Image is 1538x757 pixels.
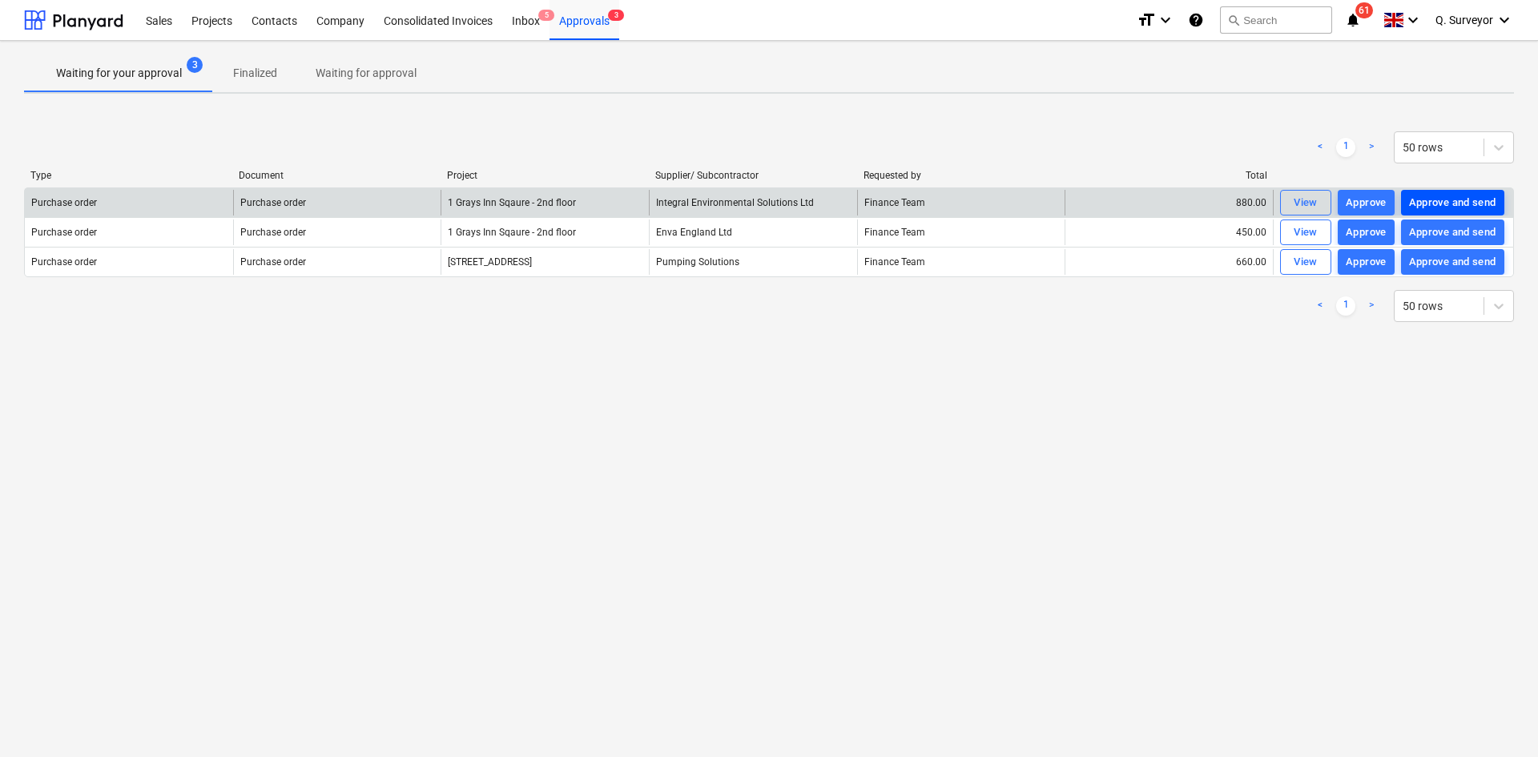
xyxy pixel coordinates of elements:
[1435,14,1493,26] span: Q. Surveyor
[447,170,642,181] div: Project
[240,256,306,268] div: Purchase order
[649,219,857,245] div: Enva England Ltd
[1065,249,1273,275] div: 660.00
[1156,10,1175,30] i: keyboard_arrow_down
[1346,253,1387,272] div: Approve
[655,170,851,181] div: Supplier/ Subcontractor
[1280,190,1331,215] button: View
[1338,190,1395,215] button: Approve
[448,227,576,238] span: 1 Grays Inn Sqaure - 2nd floor
[1280,249,1331,275] button: View
[1137,10,1156,30] i: format_size
[649,249,857,275] div: Pumping Solutions
[1401,219,1504,245] button: Approve and send
[30,170,226,181] div: Type
[187,57,203,73] span: 3
[316,65,417,82] p: Waiting for approval
[1362,296,1381,316] a: Next page
[1345,10,1361,30] i: notifications
[1336,296,1355,316] a: Page 1 is your current page
[233,65,277,82] p: Finalized
[1311,138,1330,157] a: Previous page
[1065,190,1273,215] div: 880.00
[1227,14,1240,26] span: search
[1409,194,1496,212] div: Approve and send
[31,227,97,238] div: Purchase order
[1294,223,1318,242] div: View
[1220,6,1332,34] button: Search
[1409,253,1496,272] div: Approve and send
[448,197,576,208] span: 1 Grays Inn Sqaure - 2nd floor
[1280,219,1331,245] button: View
[1294,253,1318,272] div: View
[1336,138,1355,157] a: Page 1 is your current page
[857,219,1065,245] div: Finance Team
[1401,190,1504,215] button: Approve and send
[1072,170,1267,181] div: Total
[1355,2,1373,18] span: 61
[1362,138,1381,157] a: Next page
[240,227,306,238] div: Purchase order
[1403,10,1423,30] i: keyboard_arrow_down
[857,190,1065,215] div: Finance Team
[1346,194,1387,212] div: Approve
[1188,10,1204,30] i: Knowledge base
[1495,10,1514,30] i: keyboard_arrow_down
[1401,249,1504,275] button: Approve and send
[1311,296,1330,316] a: Previous page
[864,170,1059,181] div: Requested by
[240,197,306,208] div: Purchase order
[1338,219,1395,245] button: Approve
[857,249,1065,275] div: Finance Team
[649,190,857,215] div: Integral Environmental Solutions Ltd
[608,10,624,21] span: 3
[1065,219,1273,245] div: 450.00
[56,65,182,82] p: Waiting for your approval
[31,197,97,208] div: Purchase order
[239,170,434,181] div: Document
[1346,223,1387,242] div: Approve
[1409,223,1496,242] div: Approve and send
[448,256,532,268] span: 168A Fleet Street
[31,256,97,268] div: Purchase order
[1338,249,1395,275] button: Approve
[1294,194,1318,212] div: View
[538,10,554,21] span: 5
